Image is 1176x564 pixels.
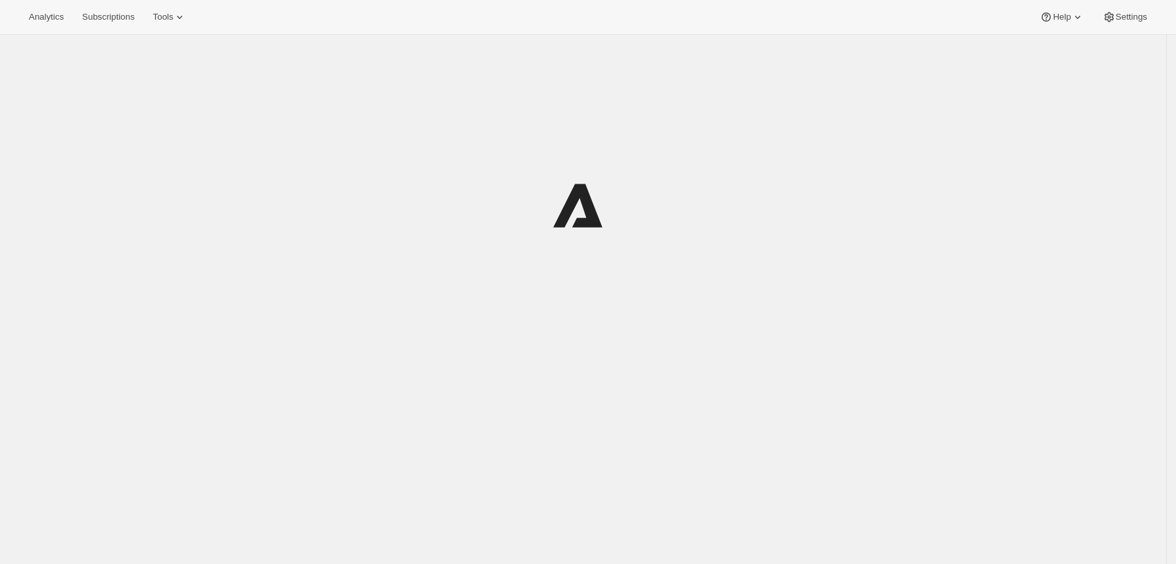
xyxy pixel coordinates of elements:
[29,12,64,22] span: Analytics
[1095,8,1155,26] button: Settings
[82,12,134,22] span: Subscriptions
[145,8,194,26] button: Tools
[153,12,173,22] span: Tools
[1116,12,1147,22] span: Settings
[1032,8,1091,26] button: Help
[74,8,142,26] button: Subscriptions
[1053,12,1070,22] span: Help
[21,8,71,26] button: Analytics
